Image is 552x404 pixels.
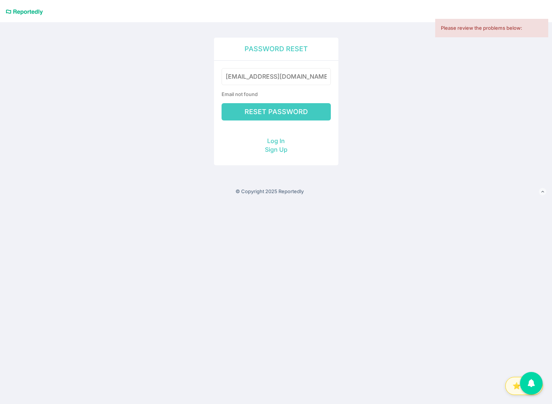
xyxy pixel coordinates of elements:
h2: Password Reset [214,38,338,61]
a: Reportedly [6,6,43,18]
div: Please review the problems below: [435,19,548,37]
a: Sign Up [265,146,287,153]
div: Email not found [222,91,331,98]
input: Email Address [222,68,331,85]
input: Reset Password [222,103,331,120]
button: ⭐ Star [505,377,543,395]
a: Log In [267,137,285,145]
